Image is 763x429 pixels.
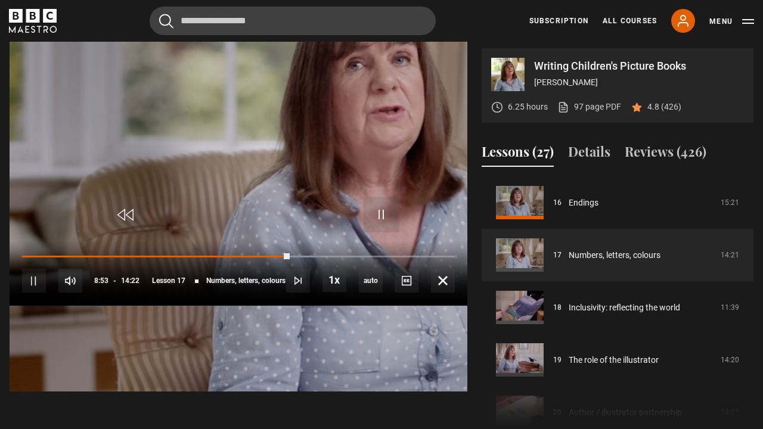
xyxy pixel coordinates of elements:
[625,142,706,167] button: Reviews (426)
[359,269,383,293] div: Current quality: 1080p
[206,277,286,284] span: Numbers, letters, colours
[359,269,383,293] span: auto
[113,276,116,285] span: -
[569,197,598,209] a: Endings
[482,142,554,167] button: Lessons (27)
[569,301,680,314] a: Inclusivity: reflecting the world
[529,15,588,26] a: Subscription
[94,270,108,291] span: 8:53
[10,48,467,306] video-js: Video Player
[22,256,455,258] div: Progress Bar
[159,14,173,29] button: Submit the search query
[508,101,548,113] p: 6.25 hours
[534,61,744,71] p: Writing Children's Picture Books
[322,268,346,292] button: Playback Rate
[534,76,744,89] p: [PERSON_NAME]
[152,277,185,284] span: Lesson 17
[603,15,657,26] a: All Courses
[647,101,681,113] p: 4.8 (426)
[709,15,754,27] button: Toggle navigation
[286,269,310,293] button: Next Lesson
[395,269,418,293] button: Captions
[22,269,46,293] button: Pause
[568,142,610,167] button: Details
[58,269,82,293] button: Mute
[9,9,57,33] svg: BBC Maestro
[557,101,621,113] a: 97 page PDF
[431,269,455,293] button: Fullscreen
[150,7,436,35] input: Search
[569,354,659,366] a: The role of the illustrator
[121,270,139,291] span: 14:22
[569,249,660,262] a: Numbers, letters, colours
